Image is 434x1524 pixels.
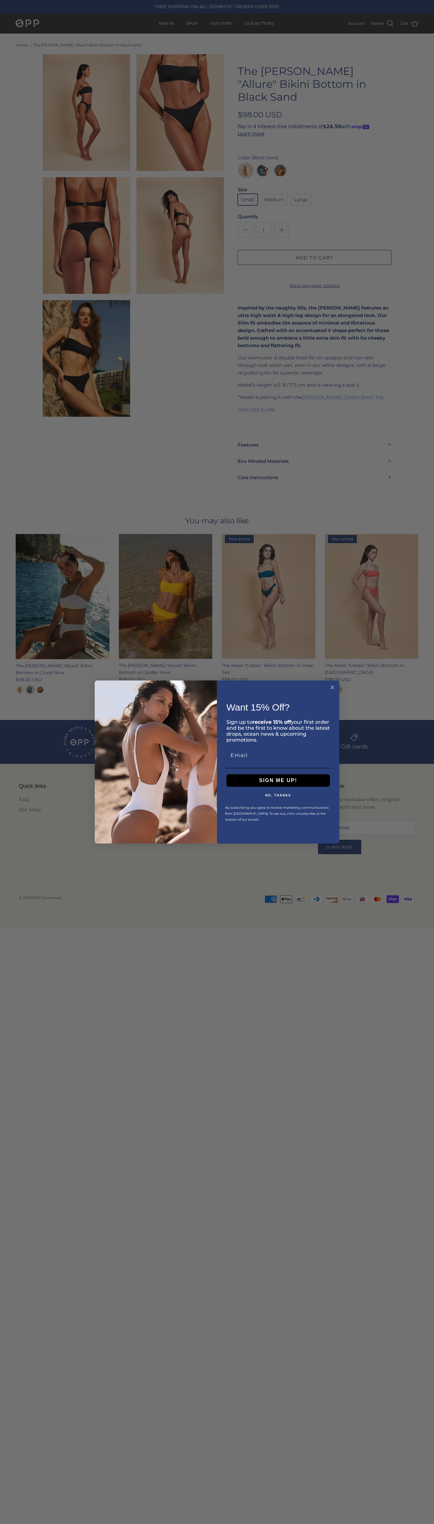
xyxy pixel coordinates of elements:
[225,793,331,798] button: NO, THANKS
[226,774,330,787] button: SIGN ME UP!
[226,719,330,743] span: Sign up to your first order and be the first to know about the latest drops, ocean news & upcomin...
[226,702,292,712] span: Want 15% Off? ​
[225,749,331,762] input: Email
[329,684,336,691] button: Close dialog
[95,680,217,844] img: 3ab39106-49ab-4770-be76-3140c6b82a4b.jpeg
[225,806,329,822] span: By subscribing you agree to receive marketing communications from [GEOGRAPHIC_DATA]. To opt out, ...
[252,719,291,725] strong: receive 15% off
